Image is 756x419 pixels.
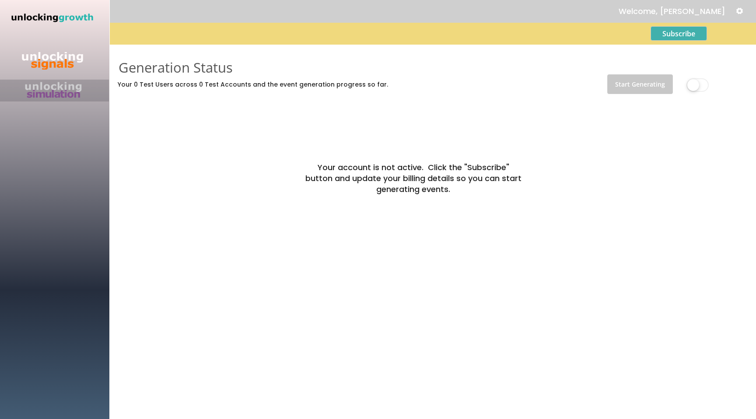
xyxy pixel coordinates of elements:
[118,80,470,89] div: Your 0 Test Users across 0 Test Accounts and the event generation progress so far.
[119,61,326,74] div: Generation Status
[303,162,523,195] div: Your account is not active. Click the "Subscribe" button and update your billing details so you c...
[619,6,725,16] div: Welcome, [PERSON_NAME]
[651,26,707,41] button: Subscribe
[607,74,673,94] button: Start Generating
